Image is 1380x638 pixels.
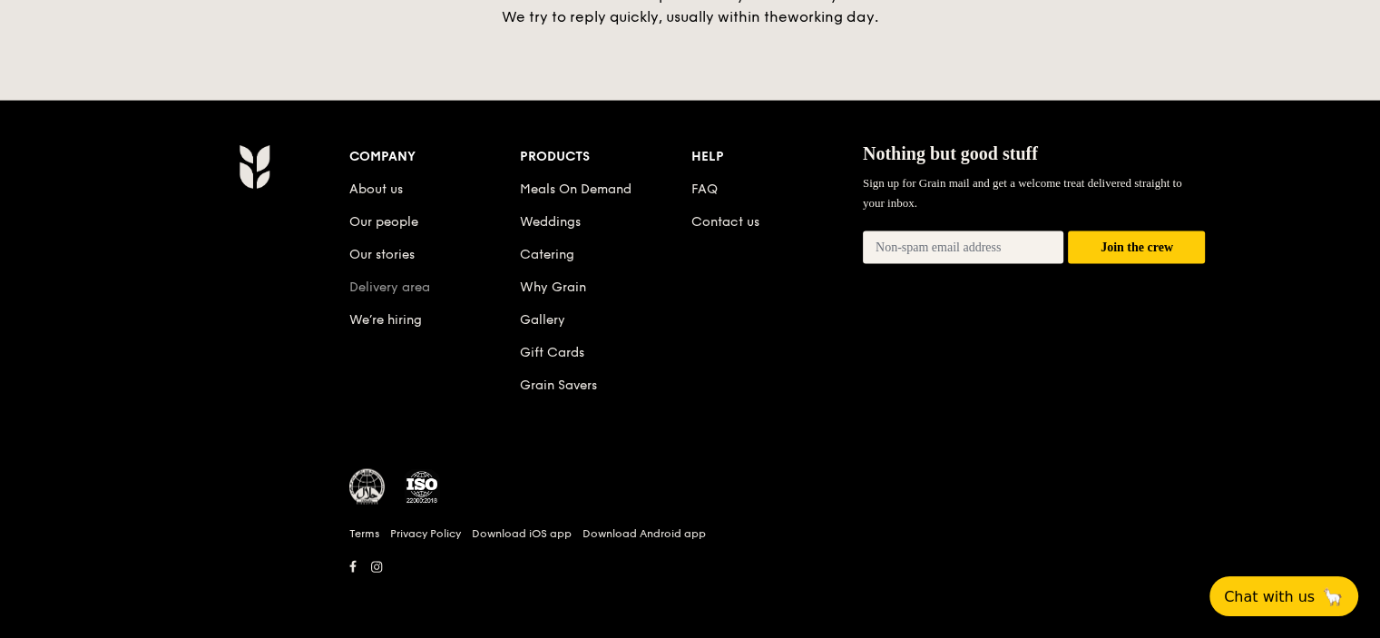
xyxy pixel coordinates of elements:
a: Weddings [520,214,581,230]
div: Help [691,144,863,170]
span: Nothing but good stuff [863,143,1038,163]
a: Gift Cards [520,345,584,360]
span: 🦙 [1322,586,1344,607]
a: Our stories [349,247,415,262]
a: Meals On Demand [520,182,631,197]
a: Grain Savers [520,378,597,393]
span: Chat with us [1224,588,1315,605]
input: Non-spam email address [863,231,1064,264]
a: Catering [520,247,574,262]
img: ISO Certified [404,469,440,505]
div: Company [349,144,521,170]
a: Our people [349,214,418,230]
button: Join the crew [1068,231,1205,265]
img: MUIS Halal Certified [349,469,386,505]
span: Sign up for Grain mail and get a welcome treat delivered straight to your inbox. [863,176,1182,210]
img: AYc88T3wAAAABJRU5ErkJggg== [239,144,270,190]
a: About us [349,182,403,197]
a: Delivery area [349,280,430,295]
button: Chat with us🦙 [1209,576,1358,616]
a: Download Android app [582,526,706,541]
div: Products [520,144,691,170]
a: FAQ [691,182,718,197]
a: Download iOS app [472,526,572,541]
a: Why Grain [520,280,586,295]
span: working day. [788,8,878,25]
a: Terms [349,526,379,541]
a: We’re hiring [349,312,422,328]
a: Privacy Policy [390,526,461,541]
a: Contact us [691,214,759,230]
h6: Revision [168,580,1213,594]
a: Gallery [520,312,565,328]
